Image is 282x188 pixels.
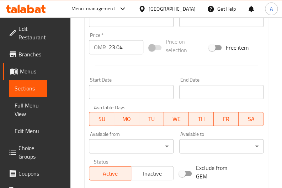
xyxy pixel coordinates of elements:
[139,112,164,126] button: TU
[142,114,161,124] span: TU
[166,37,198,54] span: Price on selection
[189,112,214,126] button: TH
[217,114,236,124] span: FR
[214,112,239,126] button: FR
[3,46,47,63] a: Branches
[9,97,47,122] a: Full Menu View
[20,67,41,76] span: Menus
[192,114,211,124] span: TH
[9,80,47,97] a: Sections
[270,5,273,13] span: A
[117,114,136,124] span: MO
[3,20,52,46] a: Edit Restaurant
[71,5,115,13] div: Menu-management
[179,139,264,153] div: ​
[149,5,196,13] div: [GEOGRAPHIC_DATA]
[226,43,249,52] span: Free item
[15,127,41,135] span: Edit Menu
[18,24,46,42] span: Edit Restaurant
[3,165,47,182] a: Coupons
[167,114,186,124] span: WE
[164,112,189,126] button: WE
[89,139,173,153] div: ​
[9,122,47,139] a: Edit Menu
[15,84,41,93] span: Sections
[18,50,41,59] span: Branches
[89,13,173,27] input: Please enter product barcode
[92,168,128,178] span: Active
[89,112,114,126] button: SU
[131,166,173,180] button: Inactive
[179,13,264,27] input: Please enter product sku
[241,114,261,124] span: SA
[18,144,41,161] span: Choice Groups
[3,63,47,80] a: Menus
[15,101,41,118] span: Full Menu View
[134,168,170,178] span: Inactive
[89,166,131,180] button: Active
[114,112,139,126] button: MO
[94,43,106,51] p: OMR
[92,114,111,124] span: SU
[196,163,228,180] span: Exclude from GEM
[109,40,143,54] input: Please enter price
[3,139,47,165] a: Choice Groups
[239,112,264,126] button: SA
[18,169,41,178] span: Coupons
